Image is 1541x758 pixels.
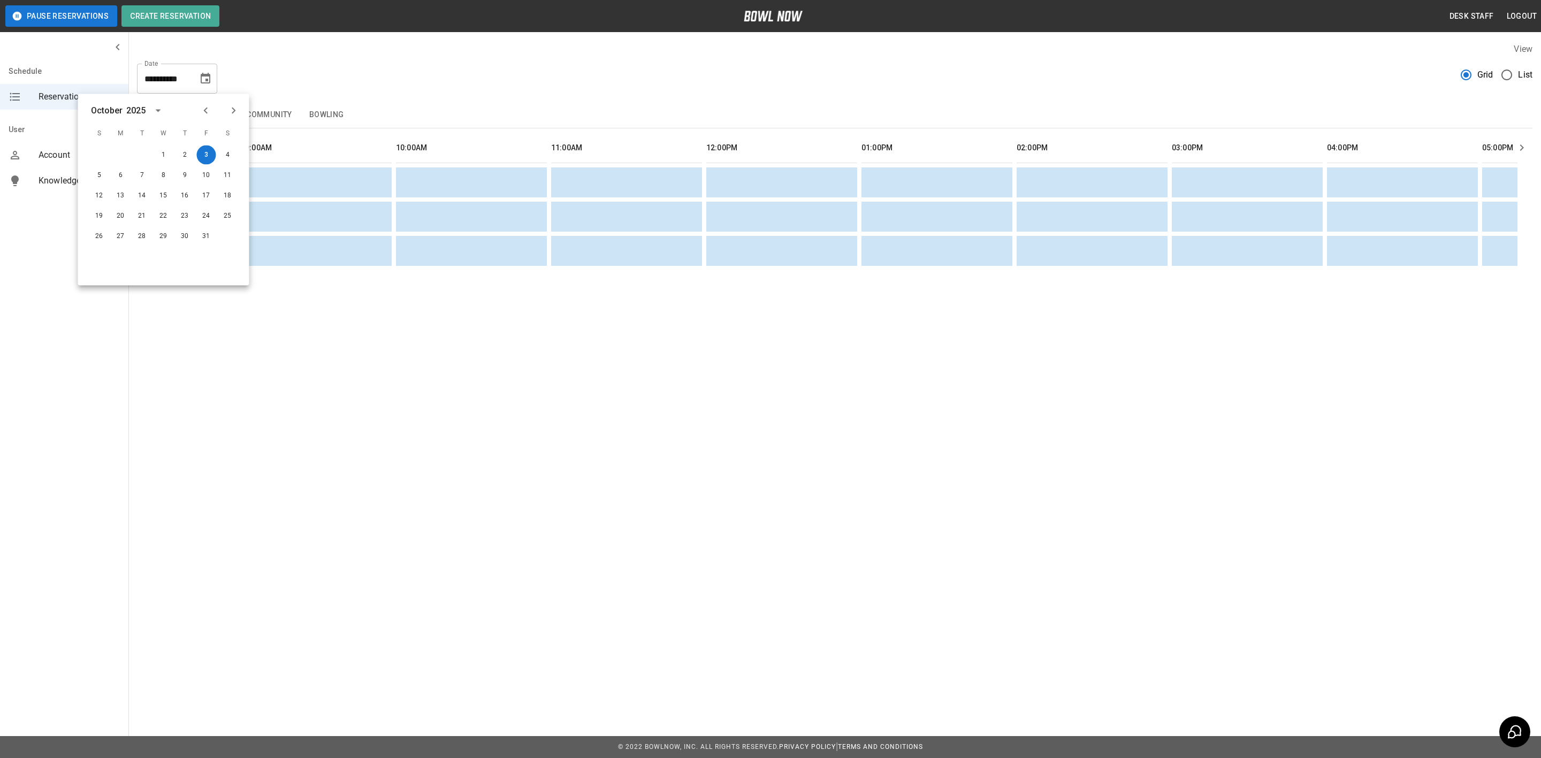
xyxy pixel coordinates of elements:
button: Oct 29, 2025 [154,227,173,246]
a: Privacy Policy [779,743,836,751]
button: Oct 26, 2025 [90,227,109,246]
span: List [1518,68,1532,81]
button: Oct 25, 2025 [218,206,238,226]
button: Oct 31, 2025 [197,227,216,246]
span: T [176,123,195,144]
button: Oct 15, 2025 [154,186,173,205]
button: Oct 20, 2025 [111,206,131,226]
span: Knowledge Base [39,174,120,187]
button: Oct 16, 2025 [176,186,195,205]
button: Oct 9, 2025 [176,166,195,185]
button: Oct 23, 2025 [176,206,195,226]
button: Oct 6, 2025 [111,166,131,185]
span: Account [39,149,120,162]
th: 09:00AM [241,133,392,163]
button: Oct 14, 2025 [133,186,152,205]
span: S [218,123,238,144]
button: Oct 4, 2025 [218,146,238,165]
button: Previous month [197,102,215,120]
button: Oct 19, 2025 [90,206,109,226]
span: W [154,123,173,144]
div: inventory tabs [137,102,1532,128]
button: Desk Staff [1445,6,1498,26]
button: Oct 13, 2025 [111,186,131,205]
img: logo [744,11,803,21]
button: Oct 12, 2025 [90,186,109,205]
button: Oct 10, 2025 [197,166,216,185]
button: Create Reservation [121,5,219,27]
button: Oct 30, 2025 [176,227,195,246]
button: Oct 18, 2025 [218,186,238,205]
span: © 2022 BowlNow, Inc. All Rights Reserved. [618,743,779,751]
th: 10:00AM [396,133,547,163]
button: Oct 3, 2025 [197,146,216,165]
button: Oct 21, 2025 [133,206,152,226]
button: Community [238,102,301,128]
a: Terms and Conditions [838,743,923,751]
span: M [111,123,131,144]
button: calendar view is open, switch to year view [149,102,167,120]
span: Grid [1477,68,1493,81]
button: Bowling [301,102,353,128]
button: Oct 27, 2025 [111,227,131,246]
button: Oct 17, 2025 [197,186,216,205]
span: T [133,123,152,144]
th: 11:00AM [551,133,702,163]
button: Oct 1, 2025 [154,146,173,165]
button: Pause Reservations [5,5,117,27]
div: October [91,104,123,117]
button: Oct 7, 2025 [133,166,152,185]
button: Oct 22, 2025 [154,206,173,226]
th: 12:00PM [706,133,857,163]
button: Oct 24, 2025 [197,206,216,226]
button: Oct 2, 2025 [176,146,195,165]
label: View [1514,44,1532,54]
button: Oct 8, 2025 [154,166,173,185]
button: Logout [1502,6,1541,26]
button: Choose date, selected date is Oct 3, 2025 [195,68,216,89]
span: Reservations [39,90,120,103]
div: 2025 [126,104,146,117]
button: Next month [225,102,243,120]
button: Oct 5, 2025 [90,166,109,185]
button: Oct 11, 2025 [218,166,238,185]
span: S [90,123,109,144]
button: Oct 28, 2025 [133,227,152,246]
span: F [197,123,216,144]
